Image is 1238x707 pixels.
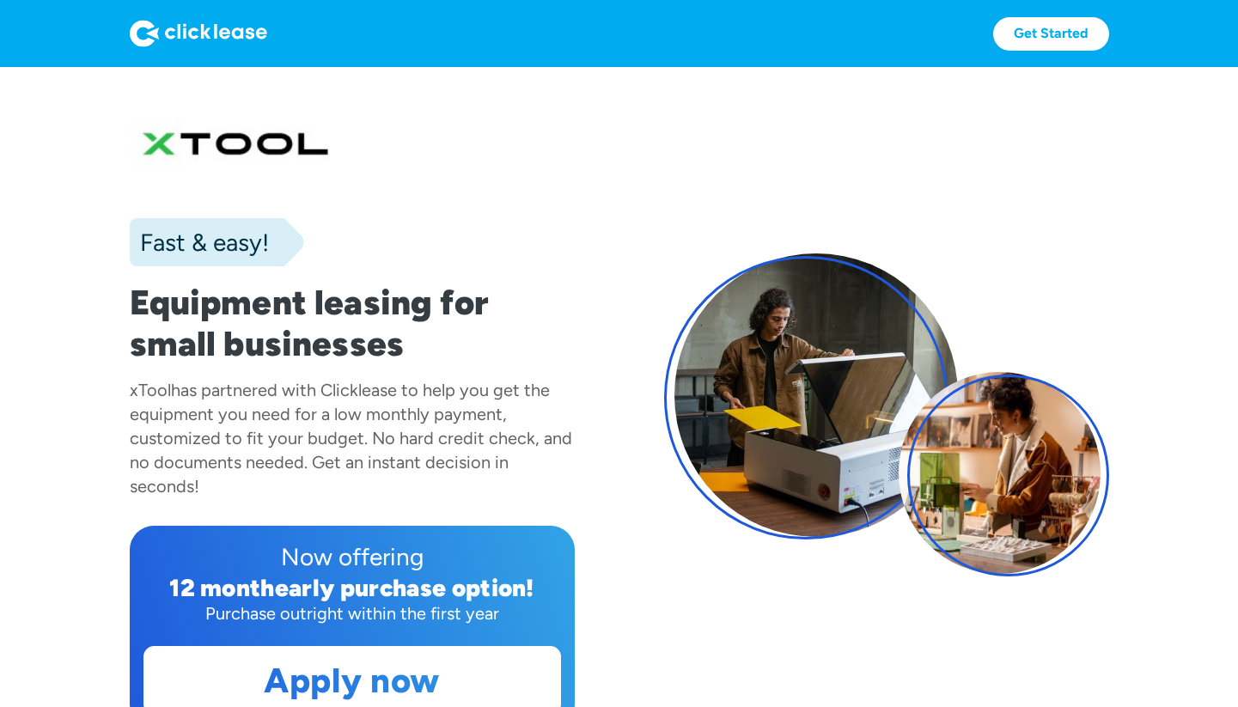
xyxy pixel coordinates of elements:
div: Purchase outright within the first year [143,601,561,625]
h1: Equipment leasing for small businesses [130,282,575,364]
div: xTool [130,380,171,400]
a: Get Started [993,17,1109,51]
div: Fast & easy! [130,225,269,259]
div: Now offering [143,539,561,574]
div: has partnered with Clicklease to help you get the equipment you need for a low monthly payment, c... [130,380,572,497]
div: 12 month [169,573,275,602]
img: Logo [130,20,267,47]
div: early purchase option! [275,573,534,602]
